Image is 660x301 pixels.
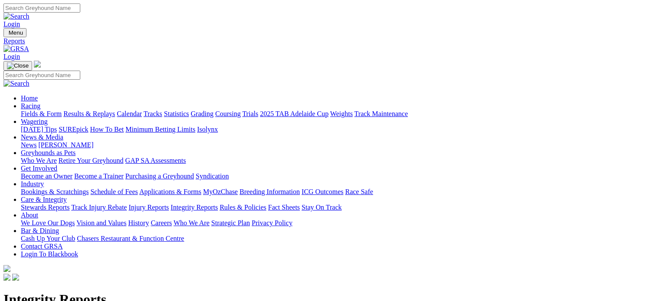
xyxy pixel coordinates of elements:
[220,204,266,211] a: Rules & Policies
[90,188,138,195] a: Schedule of Fees
[21,149,76,156] a: Greyhounds as Pets
[76,219,126,227] a: Vision and Values
[144,110,162,117] a: Tracks
[21,133,63,141] a: News & Media
[21,110,62,117] a: Fields & Form
[77,235,184,242] a: Chasers Restaurant & Function Centre
[197,126,218,133] a: Isolynx
[3,45,29,53] img: GRSA
[3,71,80,80] input: Search
[268,204,300,211] a: Fact Sheets
[139,188,201,195] a: Applications & Forms
[21,157,657,165] div: Greyhounds as Pets
[21,141,36,149] a: News
[21,227,59,234] a: Bar & Dining
[125,157,186,164] a: GAP SA Assessments
[21,188,89,195] a: Bookings & Scratchings
[21,211,38,219] a: About
[3,80,30,87] img: Search
[90,126,124,133] a: How To Bet
[125,172,194,180] a: Purchasing a Greyhound
[125,126,195,133] a: Minimum Betting Limits
[7,62,29,69] img: Close
[9,29,23,36] span: Menu
[252,219,292,227] a: Privacy Policy
[21,94,38,102] a: Home
[21,110,657,118] div: Racing
[203,188,238,195] a: MyOzChase
[21,157,57,164] a: Who We Are
[3,53,20,60] a: Login
[117,110,142,117] a: Calendar
[74,172,124,180] a: Become a Trainer
[302,204,341,211] a: Stay On Track
[21,235,75,242] a: Cash Up Your Club
[21,196,67,203] a: Care & Integrity
[3,274,10,281] img: facebook.svg
[12,274,19,281] img: twitter.svg
[21,118,48,125] a: Wagering
[21,219,75,227] a: We Love Our Dogs
[151,219,172,227] a: Careers
[21,180,44,188] a: Industry
[21,219,657,227] div: About
[21,126,657,133] div: Wagering
[174,219,210,227] a: Who We Are
[3,265,10,272] img: logo-grsa-white.png
[196,172,229,180] a: Syndication
[21,250,78,258] a: Login To Blackbook
[3,28,26,37] button: Toggle navigation
[211,219,250,227] a: Strategic Plan
[21,126,57,133] a: [DATE] Tips
[21,204,69,211] a: Stewards Reports
[34,61,41,68] img: logo-grsa-white.png
[128,219,149,227] a: History
[3,37,657,45] a: Reports
[21,172,657,180] div: Get Involved
[21,102,40,110] a: Racing
[164,110,189,117] a: Statistics
[21,172,72,180] a: Become an Owner
[21,165,57,172] a: Get Involved
[21,235,657,243] div: Bar & Dining
[21,141,657,149] div: News & Media
[59,126,88,133] a: SUREpick
[240,188,300,195] a: Breeding Information
[260,110,328,117] a: 2025 TAB Adelaide Cup
[38,141,93,149] a: [PERSON_NAME]
[3,13,30,20] img: Search
[330,110,353,117] a: Weights
[3,20,20,28] a: Login
[59,157,124,164] a: Retire Your Greyhound
[21,188,657,196] div: Industry
[21,243,62,250] a: Contact GRSA
[242,110,258,117] a: Trials
[71,204,127,211] a: Track Injury Rebate
[128,204,169,211] a: Injury Reports
[191,110,213,117] a: Grading
[3,61,32,71] button: Toggle navigation
[302,188,343,195] a: ICG Outcomes
[345,188,373,195] a: Race Safe
[215,110,241,117] a: Coursing
[171,204,218,211] a: Integrity Reports
[63,110,115,117] a: Results & Replays
[3,3,80,13] input: Search
[21,204,657,211] div: Care & Integrity
[355,110,408,117] a: Track Maintenance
